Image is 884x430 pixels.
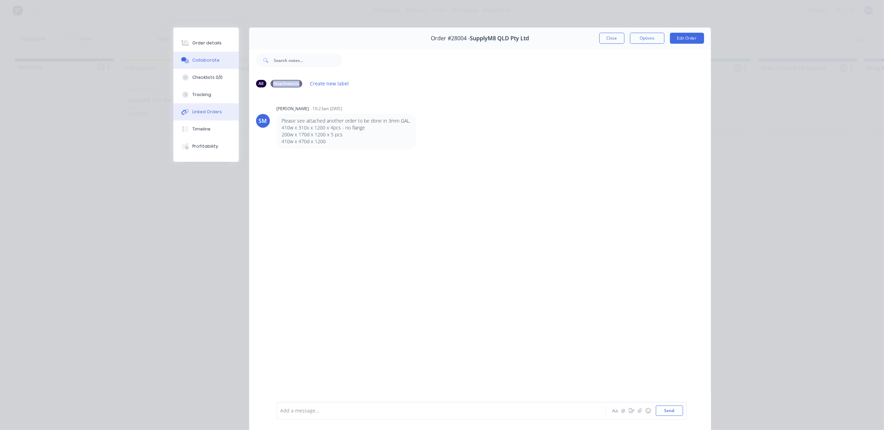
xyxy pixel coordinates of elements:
[277,106,309,112] div: [PERSON_NAME]
[282,138,411,145] p: 410w x 470d x 1200
[173,69,239,86] button: Checklists 0/0
[431,35,470,42] span: Order #28004 -
[192,40,222,46] div: Order details
[644,407,652,415] button: ☺
[656,406,683,416] button: Send
[470,35,529,42] span: SupplyM8 QLD Pty Ltd
[630,33,664,44] button: Options
[271,80,302,87] div: Attachments
[619,407,628,415] button: @
[256,80,266,87] div: All
[311,106,343,112] div: - 10:23am [DATE]
[173,138,239,155] button: Profitability
[192,57,220,63] div: Collaborate
[599,33,624,44] button: Close
[192,92,211,98] div: Tracking
[173,52,239,69] button: Collaborate
[173,120,239,138] button: Timeline
[274,53,342,67] input: Search notes...
[282,124,411,131] p: 410w x 310x x 1200 x 4pcs - no flange
[670,33,704,44] button: Edit Order
[173,34,239,52] button: Order details
[192,74,223,81] div: Checklists 0/0
[611,407,619,415] button: Aa
[192,126,211,132] div: Timeline
[173,86,239,103] button: Tracking
[282,117,411,124] p: Please see attached another order to be done in 3mm GAL.
[192,109,222,115] div: Linked Orders
[259,117,267,125] div: SM
[306,79,353,88] button: Create new label
[173,103,239,120] button: Linked Orders
[282,131,411,138] p: 200w x 170d x 1200 x 5 pcs
[192,143,218,149] div: Profitability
